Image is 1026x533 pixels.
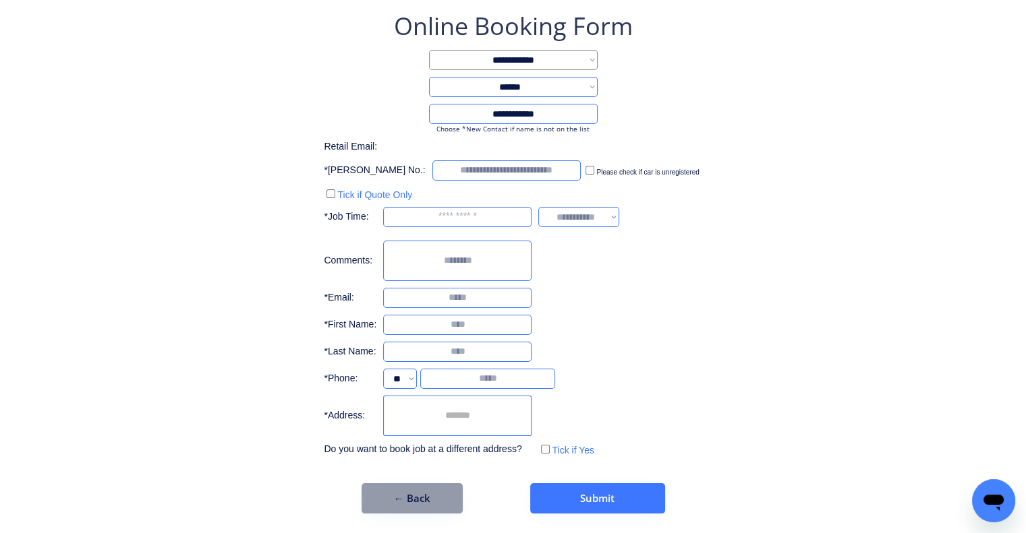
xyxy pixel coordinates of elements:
button: ← Back [362,483,463,513]
div: Choose *New Contact if name is not on the list [429,124,598,133]
div: Do you want to book job at a different address? [324,443,532,456]
label: Tick if Quote Only [337,189,412,200]
button: Submit [530,483,665,513]
div: *First Name: [324,318,376,332]
div: *Address: [324,409,376,422]
div: Comments: [324,254,376,268]
div: *Phone: [324,372,376,385]
div: *Job Time: [324,210,376,224]
iframe: Button to launch messaging window [972,479,1015,522]
label: Tick if Yes [552,445,594,456]
div: *Email: [324,291,376,305]
div: *Last Name: [324,345,376,358]
label: Please check if car is unregistered [596,168,699,176]
div: *[PERSON_NAME] No.: [324,164,425,177]
div: Online Booking Form [394,9,633,43]
div: Retail Email: [324,140,391,154]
